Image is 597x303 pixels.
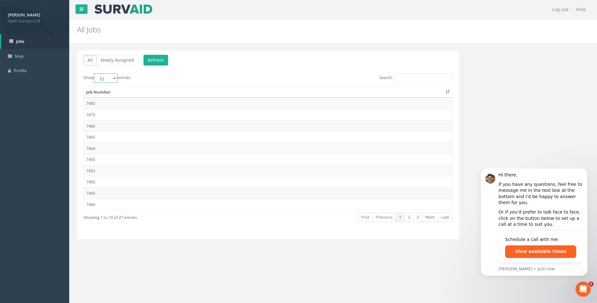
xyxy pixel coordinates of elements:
[84,120,452,132] td: 7466
[84,165,452,176] td: 7453
[413,213,422,222] a: 3
[471,169,597,280] iframe: Intercom notifications message
[84,176,452,187] td: 7450
[396,213,405,222] a: 1
[83,212,232,220] div: Showing 1 to 10 of 27 entries
[84,131,452,143] td: 7465
[84,98,452,109] td: 7483
[83,73,130,83] label: Show entries
[97,55,138,66] button: Newly Assigned
[1,34,69,49] a: Jobs
[34,68,105,74] div: Schedule a call with me:
[373,213,396,222] a: Previous
[144,55,168,66] button: Refresh
[83,55,97,66] button: All
[589,282,594,287] span: 1
[84,143,452,154] td: 7464
[94,73,117,83] select: Showentries
[27,3,112,10] div: Hi there,
[15,53,24,59] span: Map
[34,77,105,89] button: View available times
[84,187,452,199] td: 7445
[8,10,61,24] a: [PERSON_NAME] Apex Surveys Ltd
[8,18,61,24] span: Apex Surveys Ltd
[14,5,24,15] img: Profile image for Jimmy
[404,213,414,222] a: 2
[16,38,24,44] span: Jobs
[14,68,27,73] span: Profile
[422,213,438,222] a: Next
[358,213,373,222] a: First
[84,154,452,165] td: 7455
[77,26,502,34] h2: All Jobs
[27,41,112,59] div: Or if you'd prefer to talk face to face, click on the button below to set up a call at a time to ...
[27,98,112,103] p: Message from Jimmy, sent Just now
[27,3,112,97] div: Message content
[84,87,452,98] th: Job Number: activate to sort column ascending
[576,282,591,297] iframe: Intercom live chat
[8,12,40,18] strong: [PERSON_NAME]
[395,73,453,83] input: Search:
[84,109,452,120] td: 7473
[27,13,112,37] div: If you have any questions, feel free to message me in the text box at the bottom and I'd be happy...
[438,213,453,222] a: Last
[379,73,453,83] label: Search:
[84,199,452,210] td: 7444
